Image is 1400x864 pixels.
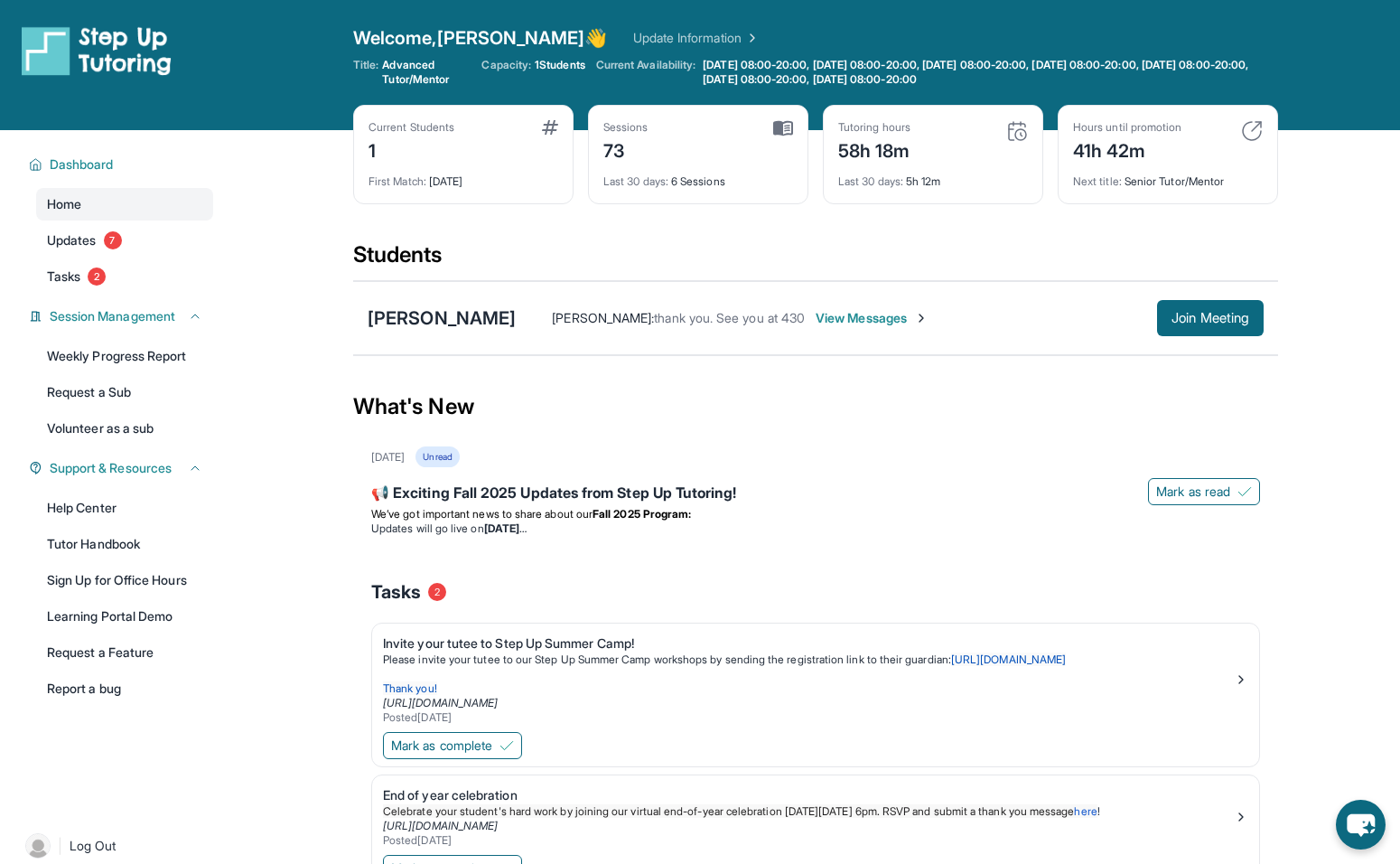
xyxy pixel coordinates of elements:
span: Celebrate your student's hard work by joining our virtual end-of-year celebration [DATE][DATE] 6p... [383,804,1074,818]
div: 📢 Exciting Fall 2025 Updates from Step Up Tutoring! [371,482,1260,507]
img: user-img [25,833,51,859]
div: 5h 12m [838,164,1028,189]
a: Home [36,188,213,221]
a: [URL][DOMAIN_NAME] [383,696,498,709]
span: Support & Resources [50,459,172,477]
a: Report a bug [36,672,213,705]
div: 41h 42m [1073,135,1181,164]
button: chat-button [1336,800,1386,850]
span: View Messages [816,309,929,327]
span: Next title : [1073,174,1122,188]
div: What's New [353,367,1278,446]
span: [PERSON_NAME] : [552,310,654,325]
p: Please invite your tutee to our Step Up Summer Camp workshops by sending the registration link to... [383,653,1234,667]
span: Mark as complete [391,737,492,755]
img: card [1006,120,1028,142]
span: | [58,835,62,857]
p: ! [383,804,1234,819]
div: Invite your tutee to Step Up Summer Camp! [383,634,1234,653]
img: Chevron Right [742,29,760,47]
span: Capacity: [481,58,531,72]
a: Sign Up for Office Hours [36,564,213,596]
span: 2 [428,583,446,601]
div: End of year celebration [383,786,1234,804]
div: Posted [DATE] [383,710,1234,725]
a: Learning Portal Demo [36,600,213,633]
span: We’ve got important news to share about our [371,507,593,521]
strong: [DATE] [484,521,527,535]
span: Log Out [70,837,117,855]
span: Home [47,195,81,213]
span: thank you. See you at 430 [654,310,805,325]
div: Current Students [369,120,454,135]
a: Weekly Progress Report [36,340,213,372]
span: Thank you! [383,681,437,695]
img: Chevron-Right [914,311,929,325]
a: Updates7 [36,224,213,257]
div: 73 [603,135,649,164]
div: 6 Sessions [603,164,793,189]
li: Updates will go live on [371,521,1260,536]
a: [URL][DOMAIN_NAME] [383,819,498,832]
a: End of year celebrationCelebrate your student's hard work by joining our virtual end-of-year cele... [372,775,1259,851]
div: Students [353,240,1278,280]
div: 58h 18m [838,135,910,164]
a: Request a Sub [36,376,213,409]
span: Updates [47,231,97,249]
span: Dashboard [50,155,114,174]
div: [PERSON_NAME] [368,305,516,331]
div: Sessions [603,120,649,135]
span: Tasks [371,579,421,605]
span: Current Availability: [596,58,695,87]
img: card [1241,120,1263,142]
a: Tasks2 [36,260,213,293]
span: 2 [88,268,106,286]
span: Welcome, [PERSON_NAME] 👋 [353,25,608,51]
img: Mark as complete [499,738,514,753]
img: Mark as read [1237,484,1252,499]
span: Mark as read [1156,483,1230,501]
button: Join Meeting [1157,300,1264,336]
div: [DATE] [369,164,558,189]
span: Session Management [50,307,175,325]
div: Senior Tutor/Mentor [1073,164,1263,189]
button: Dashboard [42,155,202,174]
a: Help Center [36,492,213,524]
div: Hours until promotion [1073,120,1181,135]
button: Mark as read [1148,478,1260,505]
span: Last 30 days : [838,174,903,188]
button: Mark as complete [383,732,522,759]
span: 1 Students [535,58,585,72]
a: Tutor Handbook [36,528,213,560]
span: 7 [104,231,122,249]
a: Request a Feature [36,636,213,669]
span: [DATE] 08:00-20:00, [DATE] 08:00-20:00, [DATE] 08:00-20:00, [DATE] 08:00-20:00, [DATE] 08:00-20:0... [703,58,1274,87]
div: Unread [415,446,459,467]
a: [DATE] 08:00-20:00, [DATE] 08:00-20:00, [DATE] 08:00-20:00, [DATE] 08:00-20:00, [DATE] 08:00-20:0... [699,58,1278,87]
button: Session Management [42,307,202,325]
span: Tasks [47,268,80,286]
img: logo [22,25,172,76]
span: Join Meeting [1171,313,1249,324]
span: Last 30 days : [603,174,668,188]
div: Posted [DATE] [383,833,1234,848]
img: card [773,120,793,136]
span: Title: [353,58,378,87]
button: Support & Resources [42,459,202,477]
div: Tutoring hours [838,120,910,135]
a: here [1074,804,1097,818]
span: Advanced Tutor/Mentor [382,58,471,87]
a: Volunteer as a sub [36,412,213,445]
strong: Fall 2025 Program: [593,507,691,521]
span: First Match : [369,174,426,188]
div: 1 [369,135,454,164]
a: Invite your tutee to Step Up Summer Camp!Please invite your tutee to our Step Up Summer Camp work... [372,624,1259,728]
div: [DATE] [371,450,405,465]
a: Update Information [633,29,760,47]
img: card [542,120,558,135]
a: [URL][DOMAIN_NAME] [951,653,1066,666]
